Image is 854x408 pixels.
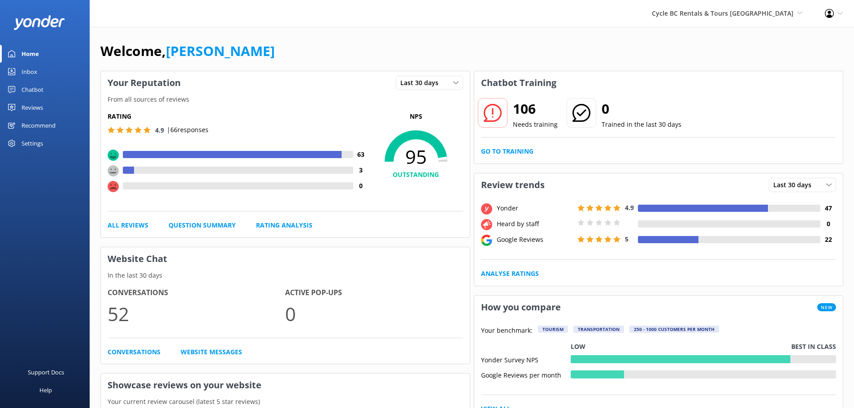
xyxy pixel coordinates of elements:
p: In the last 30 days [101,271,470,280]
span: Last 30 days [400,78,444,88]
p: | 66 responses [167,125,208,135]
p: Your current review carousel (latest 5 star reviews) [101,397,470,407]
div: Recommend [22,116,56,134]
p: Trained in the last 30 days [602,120,681,129]
h3: Your Reputation [101,71,187,94]
h5: Rating [108,112,369,121]
div: Yonder Survey NPS [481,355,571,363]
div: Heard by staff [494,219,575,229]
h3: Website Chat [101,247,470,271]
h3: How you compare [474,296,568,319]
img: yonder-white-logo.png [13,15,65,30]
div: 250 - 1000 customers per month [629,326,719,333]
div: Settings [22,134,43,152]
div: Inbox [22,63,37,81]
a: All Reviews [108,220,148,230]
p: Low [571,342,585,352]
span: Cycle BC Rentals & Tours [GEOGRAPHIC_DATA] [652,9,793,17]
a: Question Summary [169,220,236,230]
div: Yonder [494,203,575,213]
div: Tourism [538,326,568,333]
h4: 0 [820,219,836,229]
h4: 3 [353,165,369,175]
div: Transportation [573,326,624,333]
h4: Active Pop-ups [285,287,463,299]
div: Google Reviews per month [481,370,571,378]
div: Reviews [22,99,43,116]
h4: 0 [353,181,369,191]
p: 0 [285,299,463,329]
p: From all sources of reviews [101,94,470,104]
span: 4.9 [155,126,164,134]
span: New [817,303,836,311]
h1: Welcome, [100,40,275,62]
a: Website Messages [181,347,242,357]
p: 52 [108,299,285,329]
h4: 22 [820,235,836,245]
h3: Showcase reviews on your website [101,374,470,397]
p: Your benchmark: [481,326,533,336]
a: Rating Analysis [256,220,312,230]
h4: 47 [820,203,836,213]
h4: Conversations [108,287,285,299]
span: Last 30 days [773,180,817,190]
a: Go to Training [481,146,533,156]
span: 95 [369,146,463,168]
p: Needs training [513,120,558,129]
h3: Review trends [474,173,551,197]
a: Analyse Ratings [481,269,539,279]
p: NPS [369,112,463,121]
a: Conversations [108,347,160,357]
p: Best in class [791,342,836,352]
div: Chatbot [22,81,43,99]
div: Google Reviews [494,235,575,245]
h2: 106 [513,98,558,120]
a: [PERSON_NAME] [166,42,275,60]
div: Support Docs [28,363,64,381]
h4: 63 [353,150,369,159]
div: Help [39,381,52,399]
div: Home [22,45,39,63]
h3: Chatbot Training [474,71,563,94]
span: 4.9 [625,203,634,212]
h4: OUTSTANDING [369,170,463,180]
h2: 0 [602,98,681,120]
span: 5 [625,235,629,243]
